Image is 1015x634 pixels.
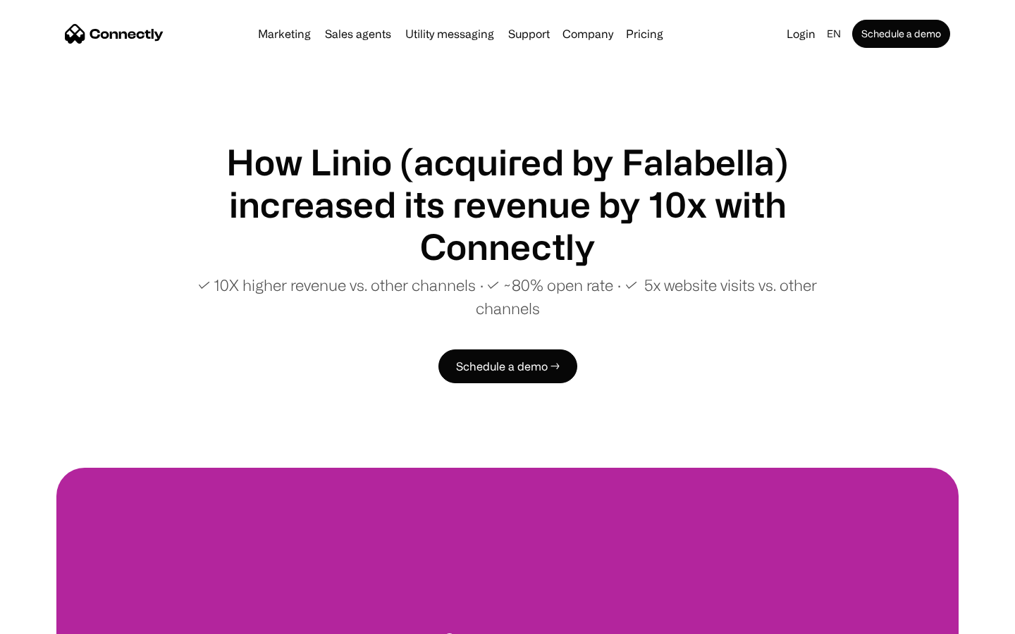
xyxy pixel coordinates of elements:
[28,609,85,629] ul: Language list
[562,24,613,44] div: Company
[319,28,397,39] a: Sales agents
[827,24,841,44] div: en
[169,273,846,320] p: ✓ 10X higher revenue vs. other channels ∙ ✓ ~80% open rate ∙ ✓ 5x website visits vs. other channels
[400,28,500,39] a: Utility messaging
[169,141,846,268] h1: How Linio (acquired by Falabella) increased its revenue by 10x with Connectly
[620,28,669,39] a: Pricing
[438,349,577,383] a: Schedule a demo →
[503,28,555,39] a: Support
[252,28,316,39] a: Marketing
[852,20,950,48] a: Schedule a demo
[781,24,821,44] a: Login
[14,608,85,629] aside: Language selected: English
